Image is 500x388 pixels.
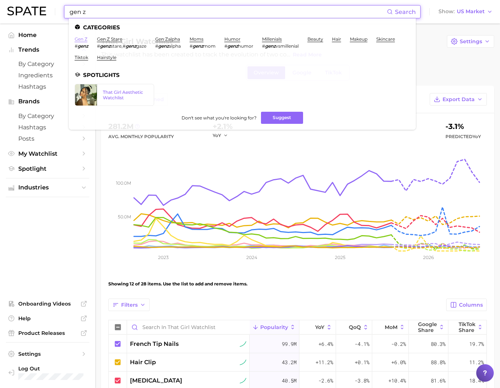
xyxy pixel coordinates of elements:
[213,132,228,138] button: YoY
[75,43,78,49] span: #
[282,358,296,367] span: 43.2m
[318,340,333,348] span: +6.4%
[97,36,122,42] a: gen z stare
[18,124,77,131] span: Hashtags
[430,93,487,106] button: Export Data
[6,328,89,339] a: Product Releases
[18,112,77,119] span: by Category
[6,44,89,55] button: Trends
[316,358,333,367] span: +11.2%
[6,70,89,81] a: Ingredients
[111,43,122,49] span: stare
[447,35,494,48] button: Settings
[336,320,373,335] button: QoQ
[18,32,77,38] span: Home
[158,255,169,260] tspan: 2023
[385,324,398,330] span: MoM
[6,58,89,70] a: by Category
[130,376,182,385] span: [MEDICAL_DATA]
[130,340,179,348] span: french tip nails
[240,341,246,347] img: sustained riser
[437,7,495,16] button: ShowUS Market
[459,302,483,308] span: Columns
[6,96,89,107] button: Brands
[6,148,89,159] a: My Watchlist
[431,340,445,348] span: 80.3%
[445,121,481,132] div: -3.1%
[423,255,434,260] tspan: 2026
[6,133,89,144] a: Posts
[18,83,77,90] span: Hashtags
[75,55,88,60] a: tiktok
[457,10,485,14] span: US Market
[355,376,369,385] span: -3.8%
[97,55,116,60] a: hairstyle
[75,72,410,78] li: Spotlights
[355,340,369,348] span: -4.1%
[335,255,346,260] tspan: 2025
[18,150,77,157] span: My Watchlist
[18,184,77,191] span: Industries
[75,84,154,106] a: That Girl Aesthetic Watchlist
[193,43,203,49] em: genz
[18,165,77,172] span: Spotlight
[260,324,288,330] span: Popularity
[261,112,303,124] button: Suggest
[282,376,296,385] span: 40.5m
[18,135,77,142] span: Posts
[182,115,257,121] span: Don't see what you're looking for?
[190,36,204,42] a: moms
[355,358,369,367] span: +0.1%
[127,320,250,334] input: Search in That Girl Watchlist
[109,353,486,372] button: hair clipsustained riser43.2m+11.2%+0.1%+6.0%88.8%11.2%
[78,43,88,49] em: genz
[431,358,445,367] span: 88.8%
[7,7,46,15] img: SPATE
[100,43,111,49] em: genz
[376,36,395,42] a: skincare
[75,36,87,42] a: gen z
[431,376,445,385] span: 81.6%
[18,315,77,322] span: Help
[97,43,146,49] div: ,
[97,43,100,49] span: #
[238,43,253,49] span: humor
[240,359,246,366] img: sustained riser
[446,299,487,311] button: Columns
[109,335,486,353] button: french tip nailssustained riser99.9m+6.4%-4.1%-0.2%80.3%19.7%
[108,132,174,141] div: Avg. Monthly Popularity
[130,358,156,367] span: hair clip
[332,36,341,42] a: hair
[18,98,77,105] span: Brands
[18,60,77,67] span: by Category
[409,320,448,335] button: Google Share
[155,36,180,42] a: gen zalpha
[6,110,89,122] a: by Category
[391,340,406,348] span: -0.2%
[118,214,131,219] tspan: 50.0m
[108,299,150,311] button: Filters
[169,43,181,49] span: alpha
[350,36,367,42] a: makeup
[116,180,131,186] tspan: 100.0m
[203,43,216,49] span: mom
[391,358,406,367] span: +6.0%
[136,43,146,49] span: gaze
[307,36,323,42] a: beauty
[6,122,89,133] a: Hashtags
[299,320,336,335] button: YoY
[6,81,89,92] a: Hashtags
[418,321,437,333] span: Google Share
[75,24,410,30] li: Categories
[18,330,77,336] span: Product Releases
[155,43,158,49] span: #
[6,313,89,324] a: Help
[108,274,487,294] div: Showing 12 of 28 items. Use the list to add and remove items.
[282,340,296,348] span: 99.9m
[6,363,89,382] a: Log out. Currently logged in with e-mail julia.buonanno@dsm-firmenich.com.
[227,43,238,49] em: genz
[121,302,138,308] span: Filters
[18,72,77,79] span: Ingredients
[262,43,265,49] span: #
[469,340,484,348] span: 19.7%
